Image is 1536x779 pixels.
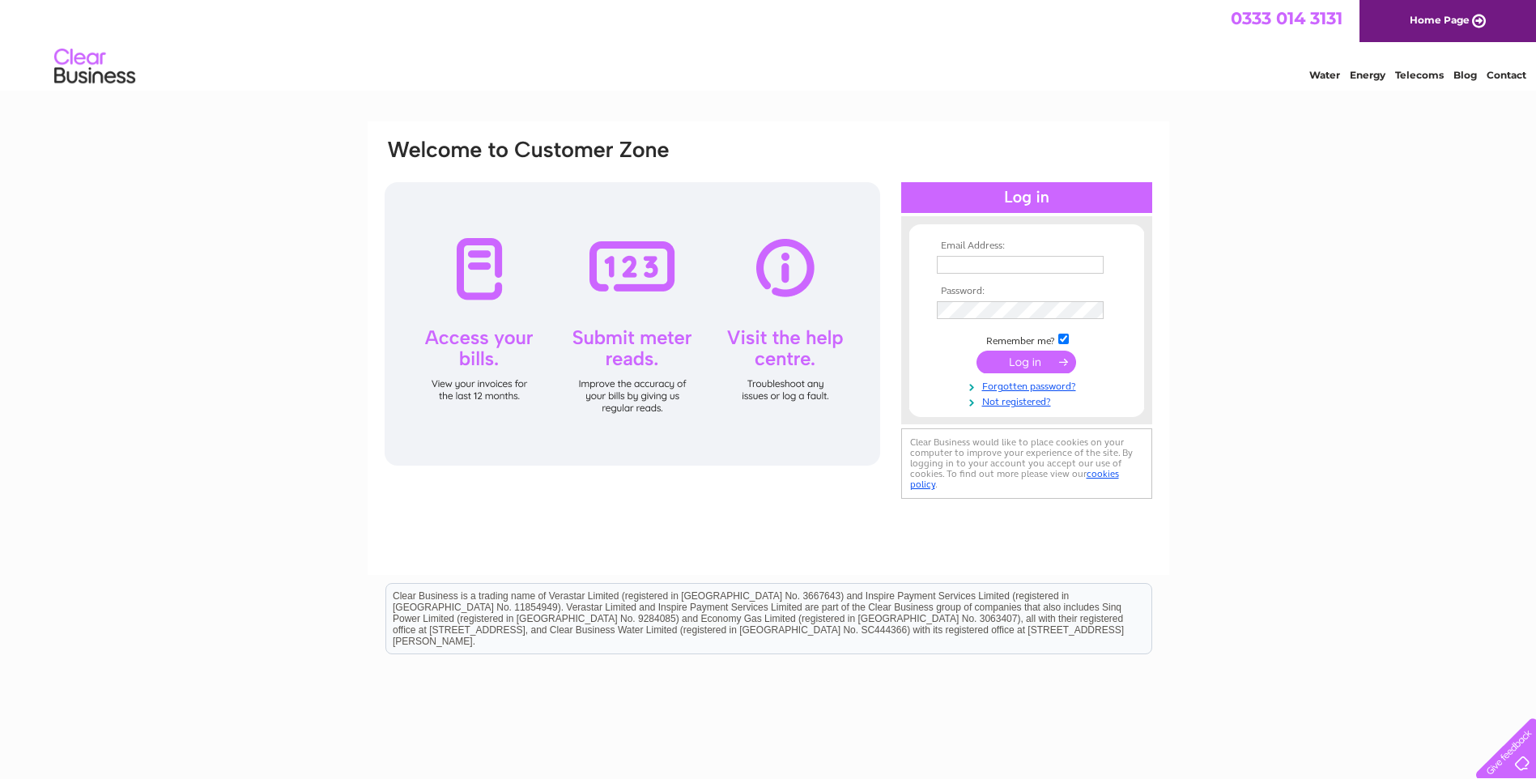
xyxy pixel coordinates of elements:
[901,428,1152,499] div: Clear Business would like to place cookies on your computer to improve your experience of the sit...
[386,9,1151,79] div: Clear Business is a trading name of Verastar Limited (registered in [GEOGRAPHIC_DATA] No. 3667643...
[1395,69,1444,81] a: Telecoms
[933,331,1121,347] td: Remember me?
[53,42,136,92] img: logo.png
[1487,69,1526,81] a: Contact
[937,377,1121,393] a: Forgotten password?
[1231,8,1342,28] a: 0333 014 3131
[1309,69,1340,81] a: Water
[1350,69,1385,81] a: Energy
[976,351,1076,373] input: Submit
[933,241,1121,252] th: Email Address:
[937,393,1121,408] a: Not registered?
[1453,69,1477,81] a: Blog
[910,468,1119,490] a: cookies policy
[933,286,1121,297] th: Password:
